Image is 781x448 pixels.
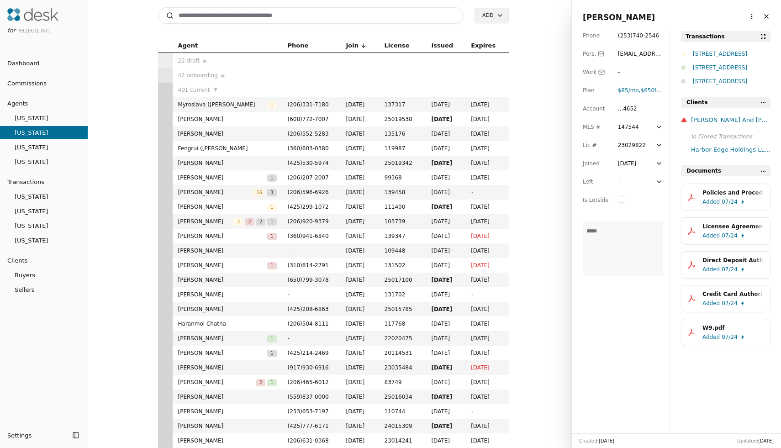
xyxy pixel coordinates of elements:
span: 07/24 [722,197,738,206]
span: ( 206 ) 504 - 8111 [288,321,329,327]
span: 131702 [385,290,421,299]
span: 109448 [385,246,421,255]
span: [PERSON_NAME] [178,232,268,241]
span: [PERSON_NAME] [178,188,253,197]
span: 25019538 [385,115,421,124]
span: ( 425 ) 299 - 1072 [288,204,329,210]
span: [DATE] [471,319,503,328]
div: Credit Card Authorization.pdf [702,290,764,299]
span: [DATE] [431,305,460,314]
span: [DATE] [431,115,460,124]
span: [PERSON_NAME] [178,407,277,416]
span: 23014241 [385,436,421,445]
span: ( 253 ) 653 - 7197 [288,408,329,415]
span: Added [702,265,720,274]
span: [DATE] [471,232,503,241]
span: 137317 [385,100,421,109]
button: 2 [245,217,254,226]
div: Pers. [583,49,609,58]
span: 139347 [385,232,421,241]
span: 3 [267,189,276,196]
span: - [288,246,335,255]
span: [PERSON_NAME] [178,275,277,285]
span: [PERSON_NAME] [178,290,277,299]
span: [PERSON_NAME] [178,378,256,387]
span: [PERSON_NAME] [178,129,277,138]
span: Haranmol Chatha [178,319,277,328]
span: [DATE] [346,261,374,270]
button: Settings [4,428,69,443]
span: [DATE] [471,275,503,285]
span: [DATE] [431,202,460,211]
span: [PERSON_NAME] [178,436,277,445]
span: ( 425 ) 777 - 6171 [288,423,329,429]
span: 135176 [385,129,421,138]
span: [DATE] [471,334,503,343]
span: 117768 [385,319,421,328]
div: [STREET_ADDRESS] [693,63,770,72]
span: [DATE] [471,173,503,182]
span: [DATE] [346,392,374,401]
span: 2 [256,379,265,386]
div: - [618,68,663,77]
span: [DATE] [346,144,374,153]
span: [PERSON_NAME] [178,173,268,182]
button: 1 [267,261,276,270]
div: [DATE] [618,159,637,168]
span: [PERSON_NAME] [178,422,277,431]
span: [PERSON_NAME] [178,305,277,314]
span: [PERSON_NAME] [178,158,277,168]
span: Phone [288,41,309,51]
span: [DATE] [346,363,374,372]
div: Account [583,104,609,113]
span: [DATE] [431,334,460,343]
span: [PERSON_NAME] [178,115,277,124]
span: [DATE] [471,129,503,138]
span: [DATE] [431,100,460,109]
button: 1 [267,232,276,241]
span: 1 [267,101,276,109]
span: [DATE] [346,188,374,197]
span: [DATE] [431,275,460,285]
span: [PERSON_NAME] [178,363,277,372]
span: - [471,408,473,415]
span: [DATE] [471,246,503,255]
span: [DATE] [346,305,374,314]
span: Myroslava ([PERSON_NAME] [178,100,268,109]
span: ( 253 ) 740 - 2546 [618,32,659,39]
span: [DATE] [471,158,503,168]
span: 1 [267,218,276,226]
button: Direct Deposit Authorization.pdfAdded07/24 [681,251,770,279]
div: Harbor Edge Holdings LLC And [PERSON_NAME] [691,145,770,154]
span: [PERSON_NAME] [178,202,268,211]
button: 1 [267,217,276,226]
span: 2 [245,218,254,226]
div: Phone [583,31,609,40]
span: ( 206 ) 207 - 2007 [288,174,329,181]
span: , [618,87,641,94]
span: 16 [253,189,265,196]
span: [DATE] [346,246,374,255]
span: [DATE] [431,319,460,328]
span: Added [702,197,720,206]
span: 25015785 [385,305,421,314]
span: [DATE] [346,290,374,299]
span: 83749 [385,378,421,387]
span: [DATE] [431,348,460,358]
span: 23035484 [385,363,421,372]
div: Lic # [583,141,609,150]
span: [DATE] [431,173,460,182]
span: ( 206 ) 631 - 0368 [288,437,329,444]
span: Added [702,332,720,342]
span: ( 360 ) 603 - 0380 [288,145,329,152]
div: 23029822 [618,141,654,150]
span: 07/24 [722,299,738,308]
span: 1 [267,174,276,182]
span: [PERSON_NAME] [583,13,655,22]
span: [DATE] [346,173,374,182]
div: Work [583,68,609,77]
div: Created: [579,437,614,444]
span: [DATE] [471,202,503,211]
span: 111400 [385,202,421,211]
span: Added [702,299,720,308]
